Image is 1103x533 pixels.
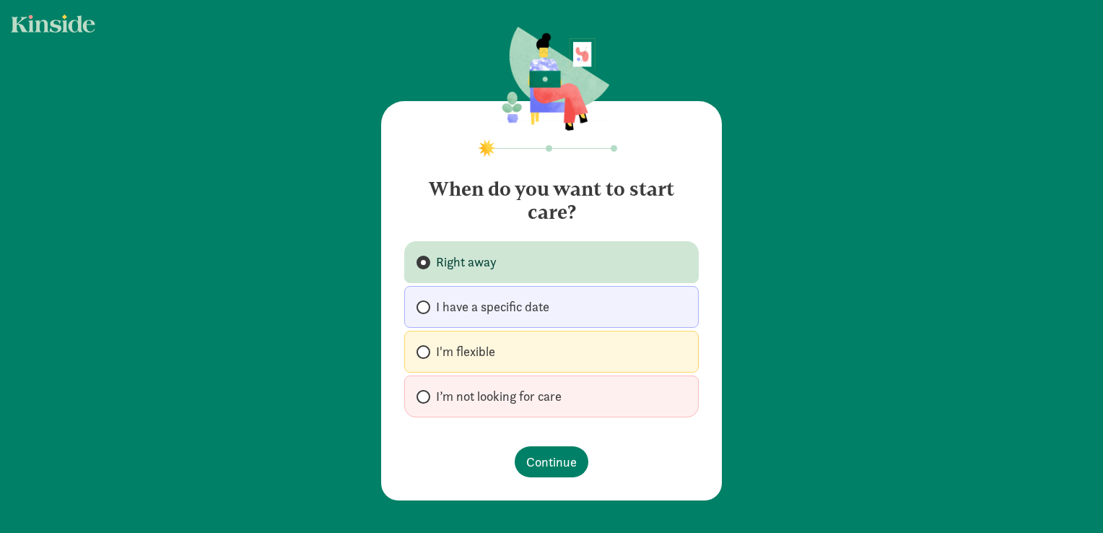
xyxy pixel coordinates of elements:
[515,446,588,477] button: Continue
[526,452,577,472] span: Continue
[436,298,549,316] span: I have a specific date
[404,166,699,224] h4: When do you want to start care?
[436,343,495,360] span: I'm flexible
[436,388,562,405] span: I’m not looking for care
[436,253,497,271] span: Right away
